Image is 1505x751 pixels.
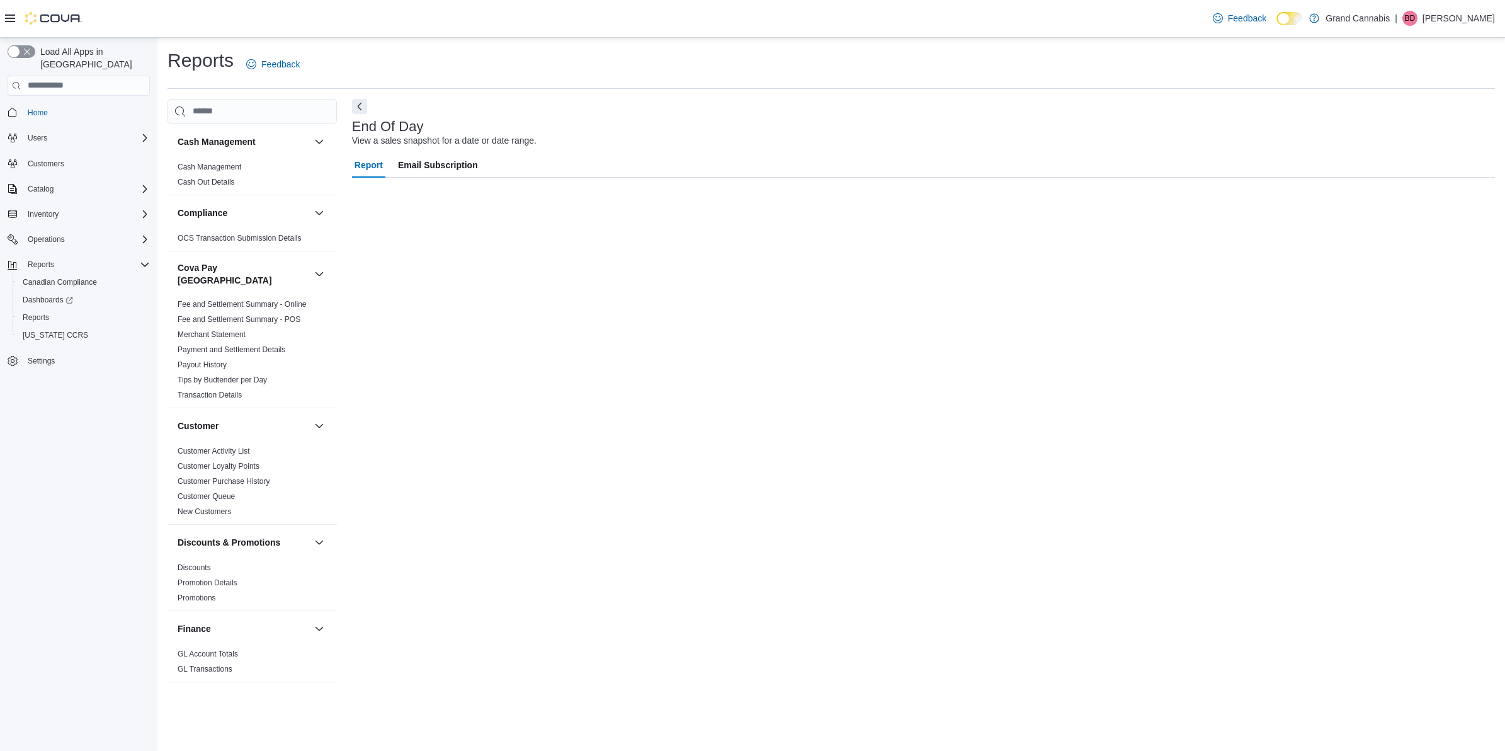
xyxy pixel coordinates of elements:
[23,207,64,222] button: Inventory
[312,418,327,433] button: Customer
[352,119,424,134] h3: End Of Day
[312,134,327,149] button: Cash Management
[168,48,234,73] h1: Reports
[178,234,302,243] a: OCS Transaction Submission Details
[18,292,150,307] span: Dashboards
[13,273,155,291] button: Canadian Compliance
[3,129,155,147] button: Users
[178,300,307,309] a: Fee and Settlement Summary - Online
[168,297,337,408] div: Cova Pay [GEOGRAPHIC_DATA]
[23,181,150,197] span: Catalog
[312,535,327,550] button: Discounts & Promotions
[1208,6,1271,31] a: Feedback
[23,105,53,120] a: Home
[23,257,150,272] span: Reports
[178,178,235,186] a: Cash Out Details
[178,477,270,486] a: Customer Purchase History
[178,447,250,456] a: Customer Activity List
[178,360,227,369] a: Payout History
[398,152,478,178] span: Email Subscription
[18,292,78,307] a: Dashboards
[178,330,246,339] a: Merchant Statement
[178,492,235,501] a: Customer Queue
[168,444,337,524] div: Customer
[178,461,259,471] span: Customer Loyalty Points
[168,560,337,611] div: Discounts & Promotions
[178,578,237,587] a: Promotion Details
[178,563,211,573] span: Discounts
[23,257,59,272] button: Reports
[23,295,73,305] span: Dashboards
[13,326,155,344] button: [US_STATE] CCRS
[1276,25,1277,26] span: Dark Mode
[13,309,155,326] button: Reports
[1423,11,1495,26] p: [PERSON_NAME]
[178,207,309,219] button: Compliance
[3,205,155,223] button: Inventory
[178,491,235,502] span: Customer Queue
[1405,11,1416,26] span: BD
[3,231,155,248] button: Operations
[178,163,241,171] a: Cash Management
[3,154,155,173] button: Customers
[178,593,216,603] span: Promotions
[18,310,150,325] span: Reports
[178,563,211,572] a: Discounts
[168,231,337,251] div: Compliance
[178,664,232,674] span: GL Transactions
[178,578,237,588] span: Promotion Details
[18,275,150,290] span: Canadian Compliance
[178,375,267,385] span: Tips by Budtender per Day
[18,310,54,325] a: Reports
[23,105,150,120] span: Home
[1326,11,1390,26] p: Grand Cannabis
[178,507,231,516] a: New Customers
[28,356,55,366] span: Settings
[28,133,47,143] span: Users
[178,135,256,148] h3: Cash Management
[178,261,309,287] button: Cova Pay [GEOGRAPHIC_DATA]
[18,328,150,343] span: Washington CCRS
[1395,11,1397,26] p: |
[355,152,383,178] span: Report
[178,536,309,549] button: Discounts & Promotions
[28,108,48,118] span: Home
[178,536,280,549] h3: Discounts & Promotions
[178,665,232,674] a: GL Transactions
[23,130,150,146] span: Users
[178,446,250,456] span: Customer Activity List
[178,622,309,635] button: Finance
[8,98,150,403] nav: Complex example
[23,277,97,287] span: Canadian Compliance
[178,360,227,370] span: Payout History
[178,314,300,324] span: Fee and Settlement Summary - POS
[28,260,54,270] span: Reports
[178,462,259,471] a: Customer Loyalty Points
[312,205,327,221] button: Compliance
[25,12,82,25] img: Cova
[18,275,102,290] a: Canadian Compliance
[178,233,302,243] span: OCS Transaction Submission Details
[3,352,155,370] button: Settings
[178,177,235,187] span: Cash Out Details
[23,330,88,340] span: [US_STATE] CCRS
[241,52,305,77] a: Feedback
[178,420,219,432] h3: Customer
[178,476,270,486] span: Customer Purchase History
[13,291,155,309] a: Dashboards
[3,256,155,273] button: Reports
[28,159,64,169] span: Customers
[178,135,309,148] button: Cash Management
[178,345,285,355] span: Payment and Settlement Details
[23,207,150,222] span: Inventory
[23,353,60,369] a: Settings
[28,184,54,194] span: Catalog
[23,156,150,171] span: Customers
[178,162,241,172] span: Cash Management
[168,646,337,682] div: Finance
[23,232,70,247] button: Operations
[23,312,49,323] span: Reports
[261,58,300,71] span: Feedback
[178,507,231,517] span: New Customers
